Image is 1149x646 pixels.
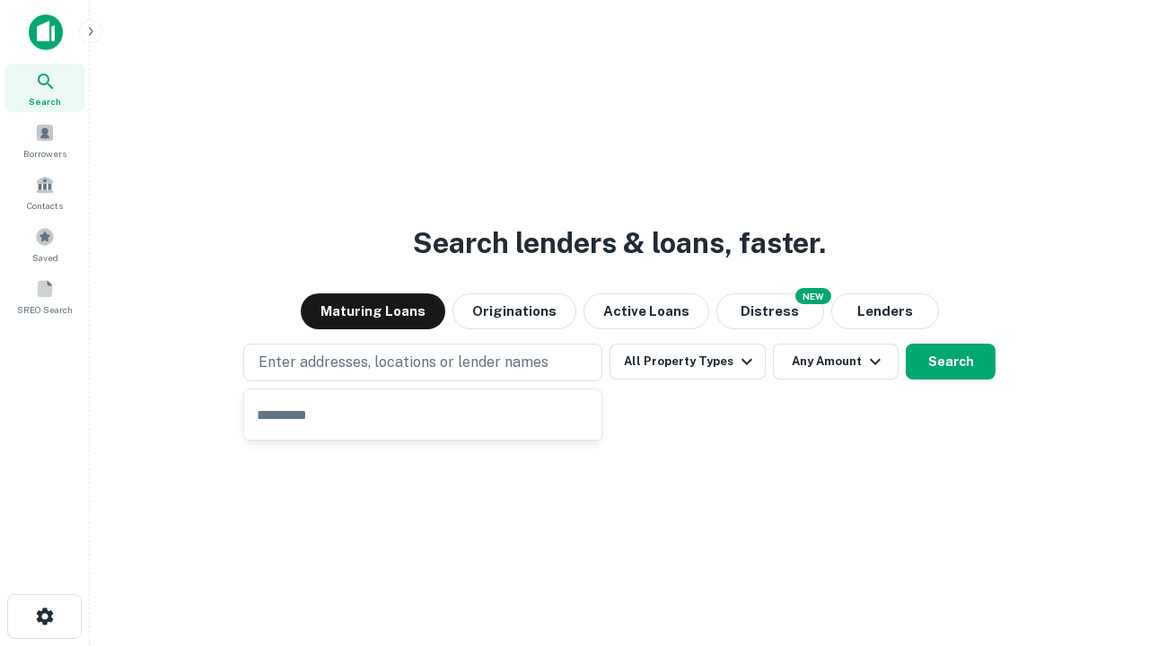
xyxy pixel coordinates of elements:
a: Contacts [5,168,84,216]
span: Saved [32,250,58,265]
button: Any Amount [773,344,899,380]
div: NEW [795,288,831,304]
img: capitalize-icon.png [29,14,63,50]
span: Contacts [27,198,63,213]
button: All Property Types [610,344,766,380]
p: Enter addresses, locations or lender names [259,352,548,373]
button: Maturing Loans [301,293,445,329]
span: Borrowers [23,146,66,161]
button: Active Loans [583,293,709,329]
span: SREO Search [17,302,73,317]
span: Search [29,94,61,109]
button: Search distressed loans with lien and other non-mortgage details. [716,293,824,329]
a: Borrowers [5,116,84,164]
button: Search [906,344,996,380]
a: Saved [5,220,84,268]
a: Search [5,64,84,112]
h3: Search lenders & loans, faster. [413,222,826,265]
a: SREO Search [5,272,84,320]
button: Originations [452,293,576,329]
button: Enter addresses, locations or lender names [243,344,602,381]
iframe: Chat Widget [1059,502,1149,589]
button: Lenders [831,293,939,329]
